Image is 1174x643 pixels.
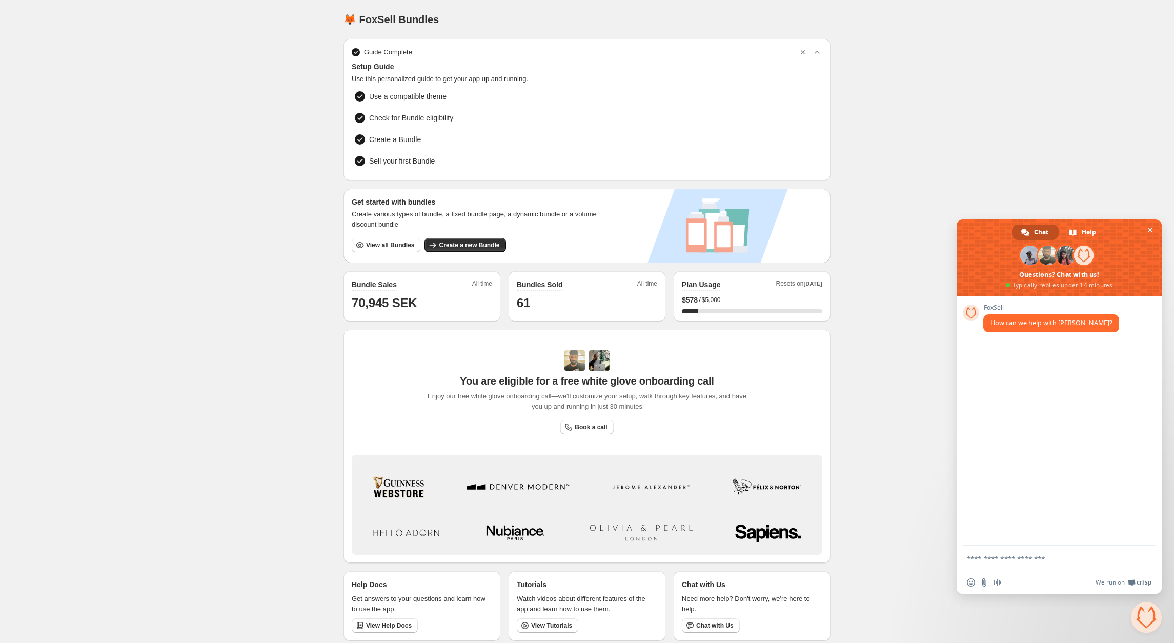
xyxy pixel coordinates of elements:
[682,295,822,305] div: /
[352,197,606,207] h3: Get started with bundles
[352,209,606,230] span: Create various types of bundle, a fixed bundle page, a dynamic bundle or a volume discount bundle
[682,579,725,590] p: Chat with Us
[1082,225,1096,240] span: Help
[983,304,1119,311] span: FoxSell
[460,375,714,387] span: You are eligible for a free white glove onboarding call
[967,578,975,587] span: Insert an emoji
[990,318,1112,327] span: How can we help with [PERSON_NAME]?
[696,621,734,630] span: Chat with Us
[1131,602,1162,633] div: Close chat
[575,423,607,431] span: Book a call
[1137,578,1151,587] span: Crisp
[343,13,439,26] h1: 🦊 FoxSell Bundles
[369,134,421,145] span: Create a Bundle
[682,618,740,633] button: Chat with Us
[967,554,1129,564] textarea: Compose your message...
[352,238,420,252] button: View all Bundles
[1096,578,1125,587] span: We run on
[352,594,492,614] p: Get answers to your questions and learn how to use the app.
[980,578,988,587] span: Send a file
[352,74,822,84] span: Use this personalized guide to get your app up and running.
[369,156,435,166] span: Sell your first Bundle
[682,279,720,290] h2: Plan Usage
[560,420,613,434] a: Book a call
[517,594,657,614] p: Watch videos about different features of the app and learn how to use them.
[776,279,823,291] span: Resets on
[517,295,657,311] h1: 61
[1145,225,1156,235] span: Close chat
[422,391,752,412] span: Enjoy our free white glove onboarding call—we'll customize your setup, walk through key features,...
[352,279,397,290] h2: Bundle Sales
[682,594,822,614] p: Need more help? Don't worry, we're here to help.
[352,62,822,72] span: Setup Guide
[366,241,414,249] span: View all Bundles
[637,279,657,291] span: All time
[702,296,721,304] span: $5,000
[1034,225,1048,240] span: Chat
[369,113,453,123] span: Check for Bundle eligibility
[531,621,572,630] span: View Tutorials
[364,47,412,57] span: Guide Complete
[994,578,1002,587] span: Audio message
[366,621,412,630] span: View Help Docs
[424,238,505,252] button: Create a new Bundle
[564,350,585,371] img: Adi
[352,579,387,590] p: Help Docs
[1096,578,1151,587] a: We run onCrisp
[369,91,447,102] span: Use a compatible theme
[517,579,546,590] p: Tutorials
[682,295,698,305] span: $ 578
[1012,225,1059,240] div: Chat
[804,280,822,287] span: [DATE]
[472,279,492,291] span: All time
[589,350,610,371] img: Prakhar
[517,618,578,633] a: View Tutorials
[517,279,562,290] h2: Bundles Sold
[439,241,499,249] span: Create a new Bundle
[352,295,492,311] h1: 70,945 SEK
[1060,225,1106,240] div: Help
[352,618,418,633] a: View Help Docs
